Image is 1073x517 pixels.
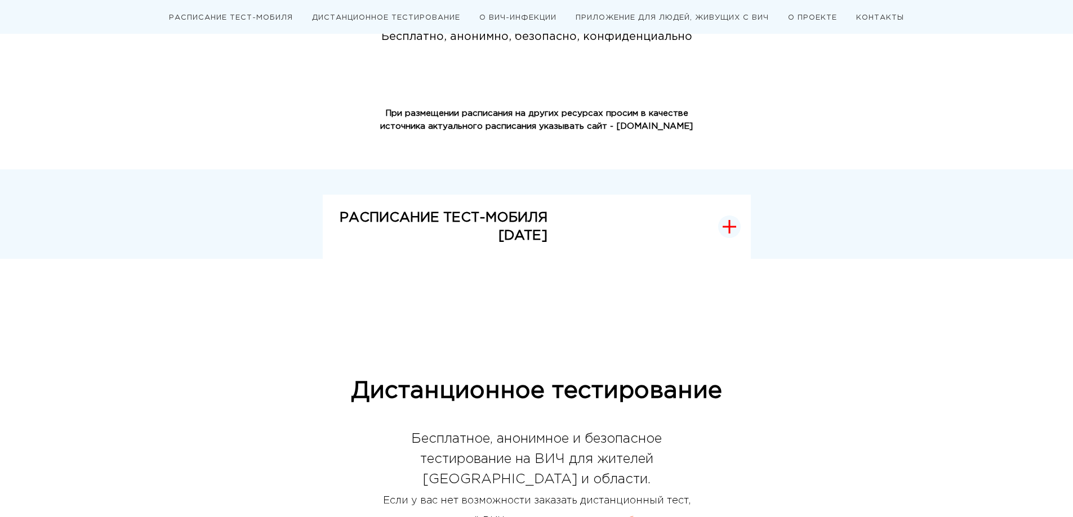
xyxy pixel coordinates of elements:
span: Бесплатное, анонимное и безопасное тестирование на ВИЧ для жителей [GEOGRAPHIC_DATA] и области. [411,433,662,485]
p: [DATE] [340,227,547,245]
a: О ВИЧ-ИНФЕКЦИИ [479,15,556,21]
a: РАСПИСАНИЕ ТЕСТ-МОБИЛЯ [169,15,293,21]
strong: РАСПИСАНИЕ ТЕСТ-МОБИЛЯ [340,212,547,224]
strong: При размещении расписания на других ресурсах просим в качестве источника актуального расписания у... [380,110,693,130]
span: Дистанционное тестирование [351,380,722,402]
a: ДИСТАНЦИОННОЕ ТЕСТИРОВАНИЕ [312,15,460,21]
a: ПРИЛОЖЕНИЕ ДЛЯ ЛЮДЕЙ, ЖИВУЩИХ С ВИЧ [576,15,769,21]
a: КОНТАКТЫ [856,15,904,21]
div: Бесплатно, анонимно, безопасно, конфиденциально [361,28,713,46]
button: РАСПИСАНИЕ ТЕСТ-МОБИЛЯ[DATE] [323,195,751,259]
a: О ПРОЕКТЕ [788,15,837,21]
